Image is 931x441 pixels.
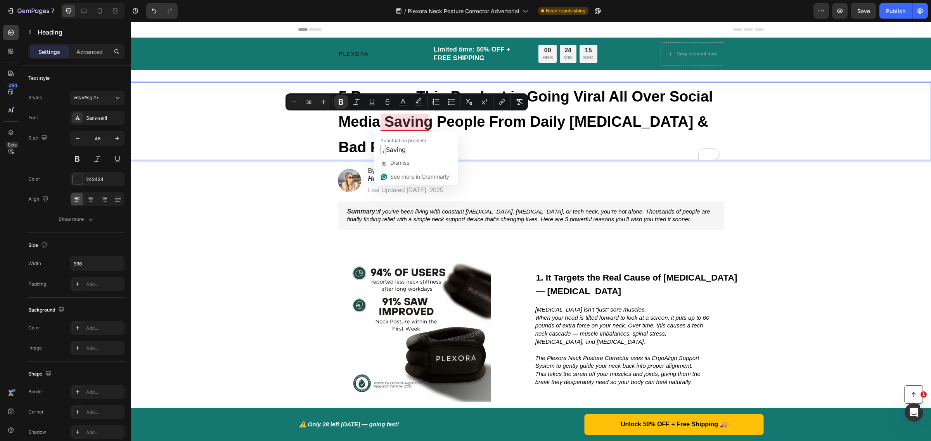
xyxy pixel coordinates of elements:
div: Size [28,240,49,251]
div: 15 [452,25,463,33]
strong: — [MEDICAL_DATA] [405,264,490,274]
strong: Unlock 50% OFF + Free Shipping 🚚 [490,399,597,406]
div: Size [28,133,49,143]
div: Add... [86,389,123,396]
i: [MEDICAL_DATA] isn’t “just” sore muscles. [405,284,516,291]
img: gempages_578045059925017362-abd57a03-6795-4021-a7dc-7f38897f6ac6.webp [207,147,230,171]
i: When your head is tilted forward to look at a screen, it puts up to 60 pounds of extra force on y... [405,293,579,323]
span: Heading 2* [74,94,99,101]
div: Add... [86,345,123,352]
div: Add... [86,429,123,436]
div: Color [28,324,40,331]
div: 242424 [86,176,123,183]
div: Beta [6,142,19,148]
strong: 5 Reasons This Product is Going Viral All Over Social Media Saving People From Daily [MEDICAL_DAT... [208,67,582,134]
p: HRS [412,33,422,40]
div: Background [28,305,66,315]
div: Publish [886,7,905,15]
div: Add... [86,281,123,288]
iframe: Intercom live chat [905,403,923,422]
p: 7 [51,6,54,16]
div: Padding [28,281,46,288]
p: Settings [38,48,60,56]
span: / [404,7,406,15]
div: Shadow [28,429,46,436]
i: f you’ve been living with constant [MEDICAL_DATA], [MEDICAL_DATA], or tech neck, you’re not alone... [216,186,580,201]
h2: By [237,145,313,162]
a: Unlock 50% OFF + Free Shipping 🚚 [454,393,633,413]
div: Styles [28,94,42,101]
button: Heading 2* [70,91,125,105]
i: This takes the strain off your muscles and joints, giving them the break they desperately need so... [405,349,570,363]
button: Publish [879,3,912,19]
strong: Health Intructor. [237,154,285,160]
p: Heading [38,28,121,37]
div: Color [28,176,40,183]
img: gempages_578045059925017362-dc17886a-663d-4d57-a32a-eb25ae12c92f.png [193,233,381,380]
div: Drop element here [546,29,587,35]
iframe: To enrich screen reader interactions, please activate Accessibility in Grammarly extension settings [131,22,931,441]
div: Add... [86,409,123,416]
span: Plexora Neck Posture Corrector Advertorial [408,7,519,15]
div: Show more [59,215,95,223]
p: MIN [433,33,442,40]
p: Limited time: 50% OFF + FREE SHIPPING [303,24,398,41]
div: 00 [412,25,422,33]
div: Text style [28,75,50,82]
p: Advanced [76,48,103,56]
div: 24 [433,25,442,33]
button: Save [851,3,876,19]
strong: 1. It Targets the Real Cause of [MEDICAL_DATA] [405,251,607,261]
div: Shape [28,369,53,379]
div: Border [28,388,43,395]
span: 1 [921,391,927,398]
div: 450 [7,83,19,89]
span: Need republishing [546,7,585,14]
strong: [PERSON_NAME] [244,146,296,152]
span: Save [857,8,870,14]
span: I [247,187,248,193]
img: gempages_578045059925017362-414471a2-a82c-41d3-a86f-44fa78dcf527.png [207,29,239,35]
div: Editor contextual toolbar [286,93,528,110]
div: Align [28,194,50,205]
div: Font [28,114,38,121]
div: Add... [86,325,123,332]
strong: Summary: [216,186,247,193]
div: Image [28,345,42,351]
button: Show more [28,212,125,226]
button: 7 [3,3,58,19]
p: SEC [452,33,463,40]
div: Sans-serif [86,115,123,122]
p: Last Updated [DATE]. 2025 [237,165,313,173]
input: Auto [71,257,124,270]
div: Undo/Redo [146,3,178,19]
u: ⚠️ Only 28 left [DATE] — going fast! [168,399,268,406]
i: The Plexora Neck Posture Corrector uses its ErgoAlign Support System to gently guide your neck ba... [405,333,569,348]
h1: Rich Text Editor. Editing area: main [207,61,594,138]
div: Width [28,260,41,267]
div: Corner [28,408,44,415]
